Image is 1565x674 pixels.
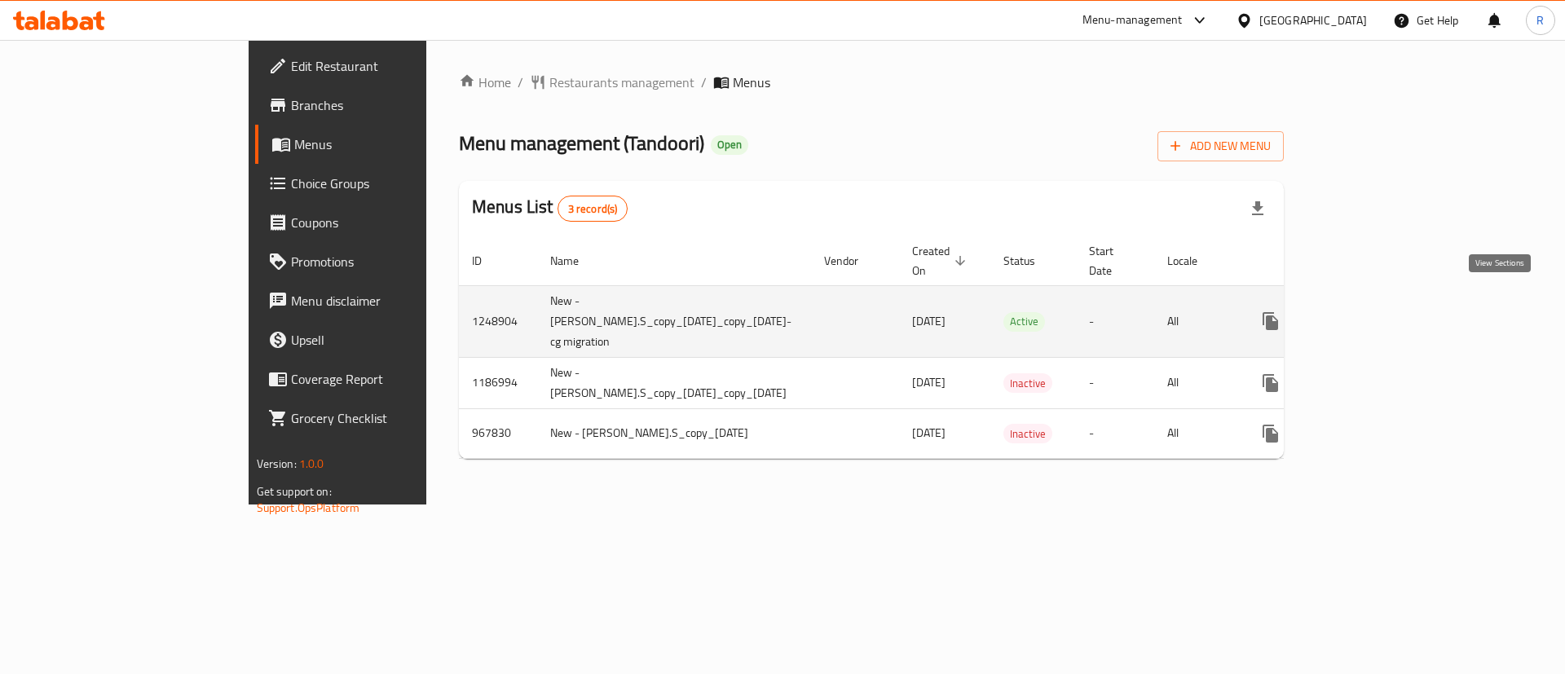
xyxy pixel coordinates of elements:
[1003,425,1052,443] span: Inactive
[1238,236,1421,286] th: Actions
[459,236,1421,459] table: enhanced table
[1003,312,1045,332] div: Active
[255,164,510,203] a: Choice Groups
[1082,11,1183,30] div: Menu-management
[257,497,360,518] a: Support.OpsPlatform
[255,399,510,438] a: Grocery Checklist
[299,453,324,474] span: 1.0.0
[291,174,497,193] span: Choice Groups
[711,138,748,152] span: Open
[701,73,707,92] li: /
[255,203,510,242] a: Coupons
[472,251,503,271] span: ID
[1167,251,1219,271] span: Locale
[537,285,811,357] td: New - [PERSON_NAME].S_copy_[DATE]_copy_[DATE]-cg migration
[291,213,497,232] span: Coupons
[1003,373,1052,393] div: Inactive
[530,73,694,92] a: Restaurants management
[291,95,497,115] span: Branches
[1259,11,1367,29] div: [GEOGRAPHIC_DATA]
[1076,357,1154,408] td: -
[518,73,523,92] li: /
[255,125,510,164] a: Menus
[255,46,510,86] a: Edit Restaurant
[1157,131,1284,161] button: Add New Menu
[1003,312,1045,331] span: Active
[1076,408,1154,458] td: -
[291,408,497,428] span: Grocery Checklist
[1170,136,1271,156] span: Add New Menu
[558,201,628,217] span: 3 record(s)
[1003,424,1052,443] div: Inactive
[255,242,510,281] a: Promotions
[1251,414,1290,453] button: more
[558,196,628,222] div: Total records count
[459,73,1284,92] nav: breadcrumb
[1251,302,1290,341] button: more
[1251,363,1290,403] button: more
[1536,11,1544,29] span: R
[472,195,628,222] h2: Menus List
[291,330,497,350] span: Upsell
[1154,408,1238,458] td: All
[912,372,946,393] span: [DATE]
[550,251,600,271] span: Name
[537,357,811,408] td: New - [PERSON_NAME].S_copy_[DATE]_copy_[DATE]
[733,73,770,92] span: Menus
[291,291,497,311] span: Menu disclaimer
[291,369,497,389] span: Coverage Report
[1076,285,1154,357] td: -
[1238,189,1277,228] div: Export file
[255,359,510,399] a: Coverage Report
[537,408,811,458] td: New - [PERSON_NAME].S_copy_[DATE]
[255,281,510,320] a: Menu disclaimer
[912,311,946,332] span: [DATE]
[1003,251,1056,271] span: Status
[294,134,497,154] span: Menus
[912,422,946,443] span: [DATE]
[1154,285,1238,357] td: All
[257,453,297,474] span: Version:
[1003,374,1052,393] span: Inactive
[291,56,497,76] span: Edit Restaurant
[1089,241,1135,280] span: Start Date
[255,86,510,125] a: Branches
[1154,357,1238,408] td: All
[824,251,879,271] span: Vendor
[711,135,748,155] div: Open
[257,481,332,502] span: Get support on:
[255,320,510,359] a: Upsell
[912,241,971,280] span: Created On
[291,252,497,271] span: Promotions
[549,73,694,92] span: Restaurants management
[459,125,704,161] span: Menu management ( Tandoori )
